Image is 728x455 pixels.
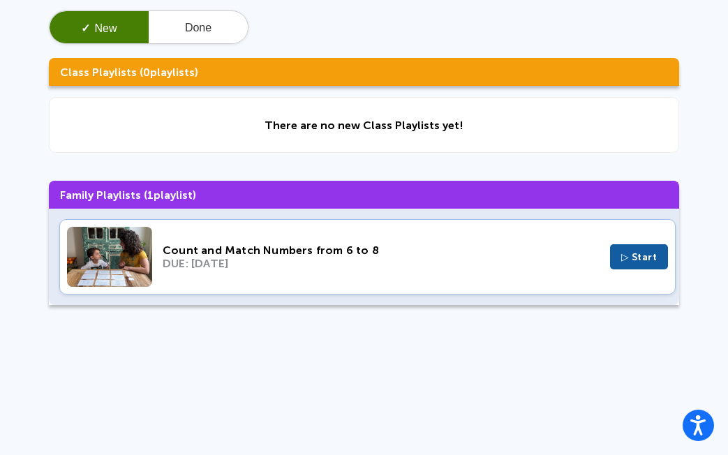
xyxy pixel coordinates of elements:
button: ▷ Start [610,244,669,269]
button: Done [149,11,248,45]
span: 0 [143,66,150,79]
div: DUE: [DATE] [163,257,600,270]
h3: Family Playlists ( playlist) [49,181,679,209]
div: There are no new Class Playlists yet! [265,119,463,132]
h3: Class Playlists ( playlists) [49,58,679,86]
img: Thumbnail [67,227,152,287]
button: ✓New [50,11,149,45]
span: ✓ [81,22,90,34]
span: 1 [147,188,154,202]
div: Count and Match Numbers from 6 to 8 [163,244,600,257]
span: ▷ Start [621,251,658,263]
iframe: Chat [669,392,718,445]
